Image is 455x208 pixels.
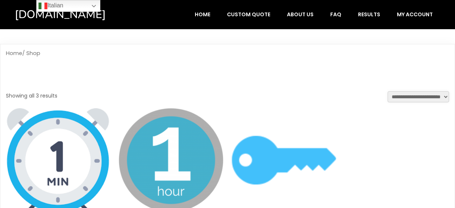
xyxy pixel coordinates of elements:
[195,11,210,18] span: Home
[350,7,388,21] a: Results
[388,91,449,102] select: Shop order
[389,7,441,21] a: My account
[187,7,218,21] a: Home
[330,11,341,18] span: FAQ
[227,11,270,18] span: Custom Quote
[287,11,314,18] span: About Us
[6,50,22,57] a: Home
[6,91,57,100] p: Showing all 3 results
[279,7,321,21] a: About Us
[397,11,433,18] span: My account
[322,7,349,21] a: FAQ
[6,50,449,57] nav: Breadcrumb
[6,62,449,91] h1: Shop
[358,11,380,18] span: Results
[39,1,47,10] img: it
[219,7,278,21] a: Custom Quote
[15,7,137,22] a: [DOMAIN_NAME]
